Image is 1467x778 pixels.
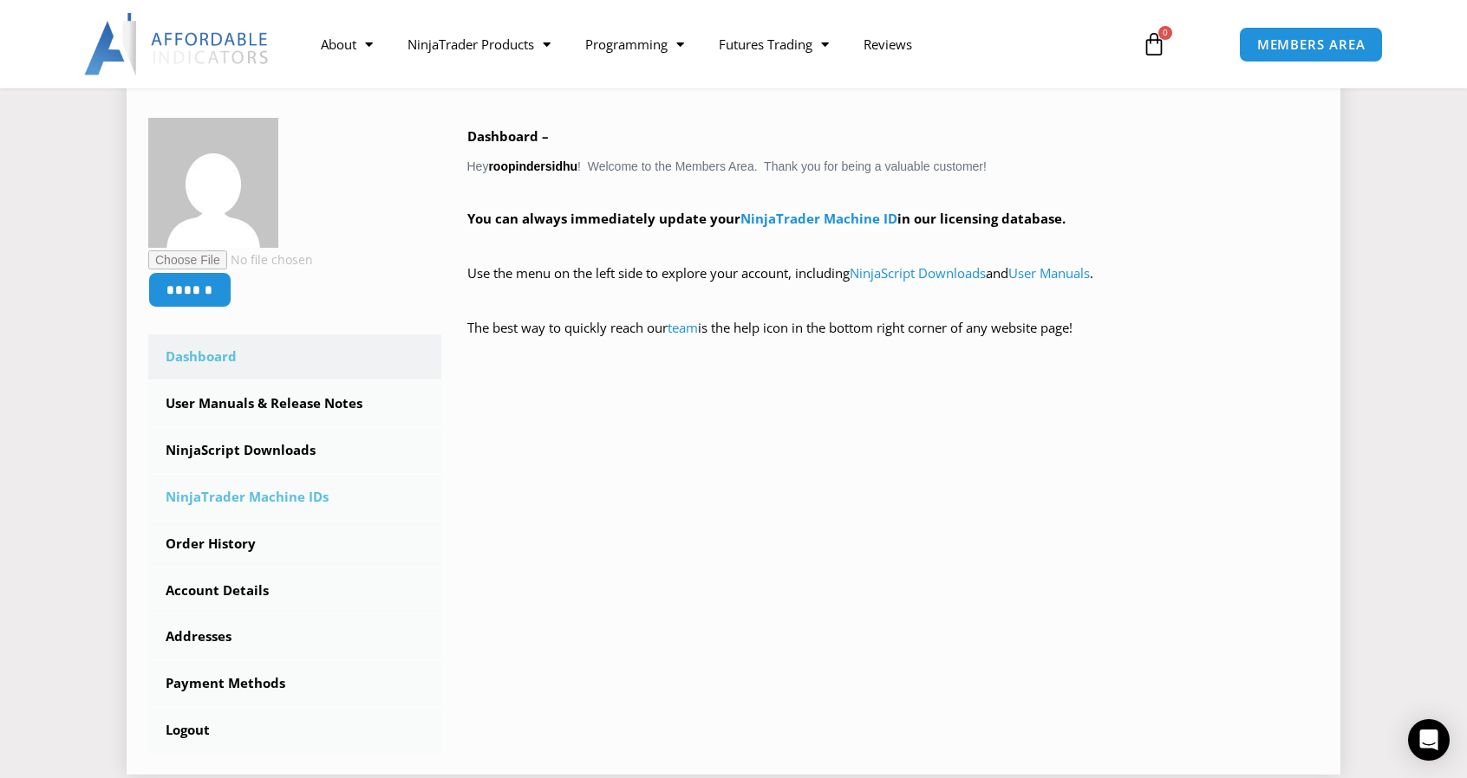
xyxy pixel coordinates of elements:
[740,210,897,227] a: NinjaTrader Machine ID
[84,13,271,75] img: LogoAI | Affordable Indicators – NinjaTrader
[1257,38,1366,51] span: MEMBERS AREA
[488,159,577,173] strong: roopindersidhu
[148,334,441,753] nav: Account pages
[148,475,441,520] a: NinjaTrader Machine IDs
[1239,27,1384,62] a: MEMBERS AREA
[850,264,986,282] a: NinjaScript Downloads
[1116,19,1192,69] a: 0
[390,24,568,64] a: NinjaTrader Products
[148,522,441,567] a: Order History
[701,24,846,64] a: Futures Trading
[467,316,1320,365] p: The best way to quickly reach our is the help icon in the bottom right corner of any website page!
[148,708,441,753] a: Logout
[148,661,441,706] a: Payment Methods
[303,24,390,64] a: About
[148,614,441,659] a: Addresses
[1008,264,1090,282] a: User Manuals
[148,428,441,473] a: NinjaScript Downloads
[467,210,1066,227] strong: You can always immediately update your in our licensing database.
[1158,26,1172,40] span: 0
[1408,719,1450,761] div: Open Intercom Messenger
[846,24,929,64] a: Reviews
[467,125,1320,365] div: Hey ! Welcome to the Members Area. Thank you for being a valuable customer!
[148,118,278,248] img: 7015889ba4b7fa1d0e927d287a336b37a3aac74876ad023abacec602f5314af9
[148,381,441,426] a: User Manuals & Release Notes
[467,262,1320,310] p: Use the menu on the left side to explore your account, including and .
[568,24,701,64] a: Programming
[148,334,441,379] a: Dashboard
[148,568,441,613] a: Account Details
[303,24,1122,64] nav: Menu
[668,319,698,336] a: team
[467,127,549,145] b: Dashboard –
